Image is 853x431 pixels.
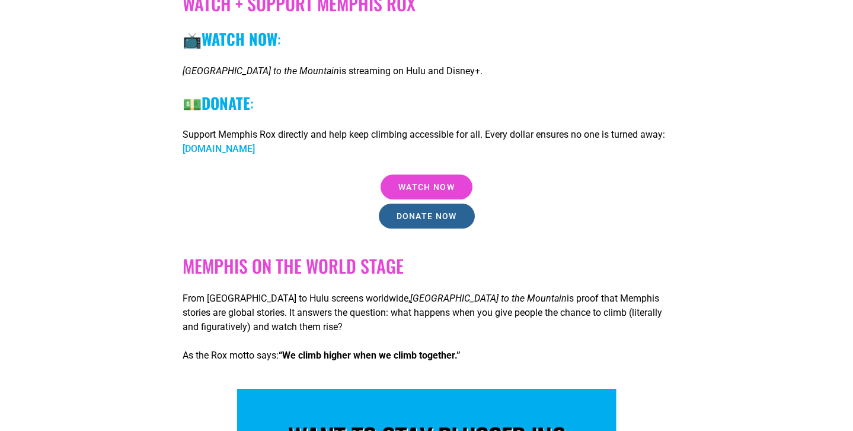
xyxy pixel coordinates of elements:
h3: 💵 : [183,94,670,112]
em: [GEOGRAPHIC_DATA] to the Mountain [183,65,339,77]
em: [GEOGRAPHIC_DATA] to the Mountain [410,293,567,304]
a: [DOMAIN_NAME] [183,143,255,154]
a: Donate now [379,204,475,229]
span: Watch now [398,183,455,191]
a: Donate [202,91,250,115]
h2: Memphis on the World Stage [183,255,670,277]
a: Watch Now [202,27,277,50]
p: As the Rox motto says: [183,348,670,363]
p: From [GEOGRAPHIC_DATA] to Hulu screens worldwide, is proof that Memphis stories are global storie... [183,291,670,334]
strong: “We climb higher when we climb together.” [279,350,461,361]
p: is streaming on Hulu and Disney+. [183,64,670,78]
h3: 📺 : [183,30,670,48]
span: Donate now [397,212,457,220]
p: Support Memphis Rox directly and help keep climbing accessible for all. Every dollar ensures no o... [183,128,670,156]
a: Watch now [381,175,472,199]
